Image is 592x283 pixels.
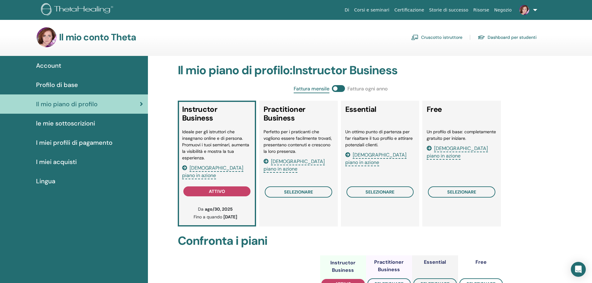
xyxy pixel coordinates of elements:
[345,152,406,166] a: [DEMOGRAPHIC_DATA] piano in azione
[185,214,246,220] p: Fino a quando
[59,32,136,43] h3: Il mio conto Theta
[183,186,251,196] button: attivo
[571,262,586,277] div: Open Intercom Messenger
[478,35,485,40] img: graduation-cap.svg
[209,189,225,194] span: attivo
[345,129,415,148] li: Un ottimo punto di partenza per far risaltare il tuo profilo e attirare potenziali clienti.
[320,259,366,274] div: Instructor Business
[36,99,98,109] span: Il mio piano di profilo
[428,186,495,198] button: Selezionare
[178,234,504,248] h2: Confronta i piani
[365,189,394,195] span: Selezionare
[36,176,55,186] span: Lingua
[519,5,529,15] img: default.jpg
[294,85,329,93] span: Fattura mensile
[182,129,252,161] li: Ideale per gli istruttori che insegnano online e di persona. Promuovi i tuoi seminari, aumenta la...
[185,206,246,212] p: Da
[427,145,488,159] a: [DEMOGRAPHIC_DATA] piano in azione
[478,32,537,42] a: Dashboard per studenti
[36,157,77,167] span: I miei acquisti
[411,32,462,42] a: Cruscotto istruttore
[392,4,427,16] a: Certificazione
[178,63,504,78] h2: Il mio piano di profilo : Instructor Business
[346,186,414,198] button: Selezionare
[37,27,57,47] img: default.jpg
[265,186,332,198] button: Selezionare
[41,3,115,17] img: logo.png
[427,145,488,160] span: [DEMOGRAPHIC_DATA] piano in azione
[223,214,237,220] b: [DATE]
[36,61,61,70] span: Account
[264,158,325,172] a: [DEMOGRAPHIC_DATA] piano in azione
[205,206,233,212] b: ago/30, 2025
[342,4,352,16] a: Di
[352,4,392,16] a: Corsi e seminari
[264,129,333,155] li: Perfetto per i praticanti che vogliono essere facilmente trovati, presentano contenuti e crescono...
[36,138,112,147] span: I miei profili di pagamento
[492,4,514,16] a: Negozio
[264,158,325,173] span: [DEMOGRAPHIC_DATA] piano in azione
[366,258,412,273] div: Practitioner Business
[182,165,243,179] a: [DEMOGRAPHIC_DATA] piano in azione
[424,258,446,266] div: Essential
[284,189,313,195] span: Selezionare
[347,85,388,93] span: Fattura ogni anno
[411,34,419,40] img: chalkboard-teacher.svg
[471,4,492,16] a: Risorse
[475,258,487,266] div: Free
[427,4,471,16] a: Storie di successo
[427,129,497,142] li: Un profilo di base: completamente gratuito per iniziare.
[447,189,476,195] span: Selezionare
[36,80,78,89] span: Profilo di base
[36,119,95,128] span: le mie sottoscrizioni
